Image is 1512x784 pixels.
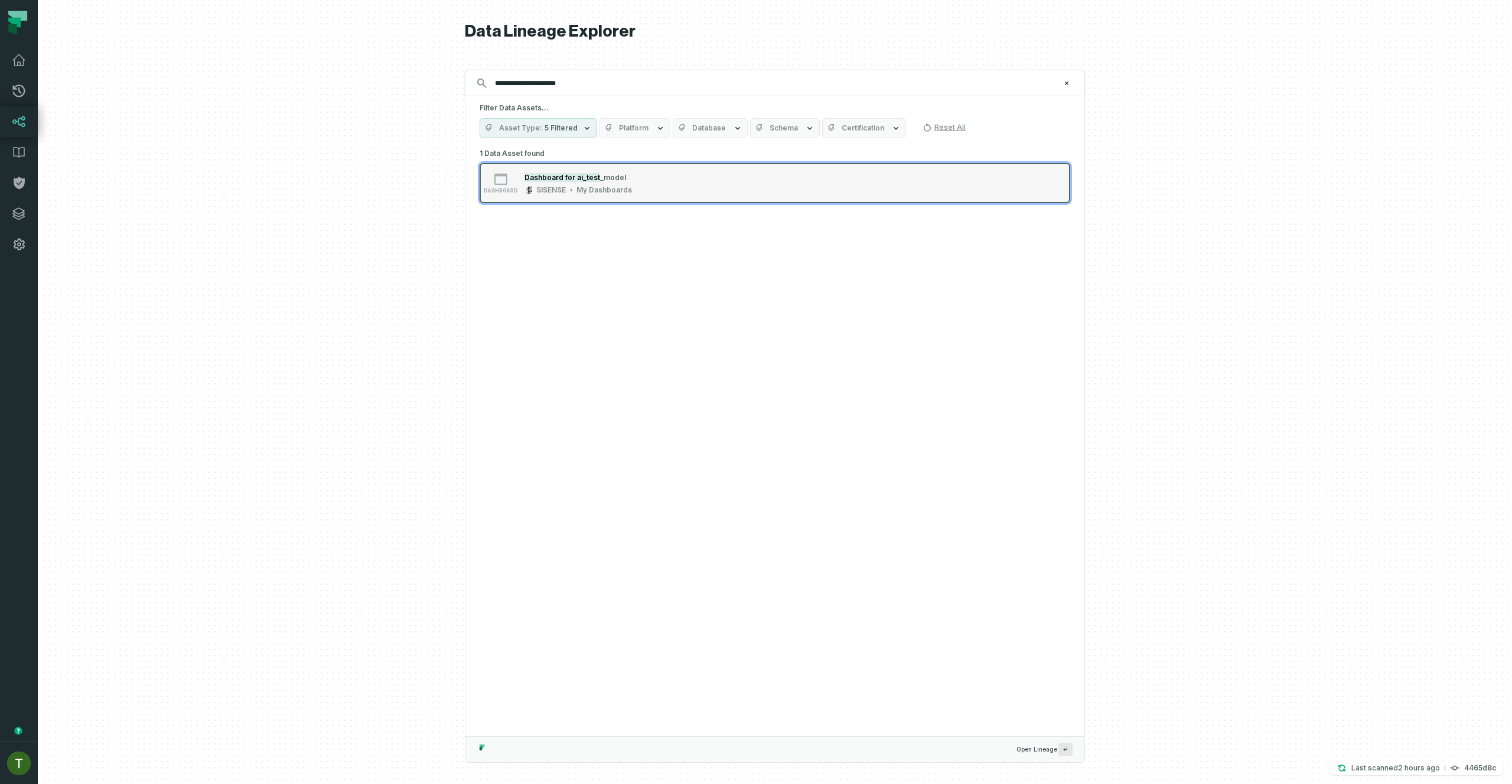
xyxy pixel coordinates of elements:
span: Certification [842,123,884,133]
span: _model [600,173,626,182]
button: Clear search query [1061,77,1073,89]
span: Database [692,123,726,133]
div: Tooltip anchor [13,726,24,736]
div: Suggestions [465,145,1084,736]
span: 5 Filtered [545,123,578,133]
h4: 4465d8c [1464,765,1496,772]
button: Database [673,118,748,138]
h1: Data Lineage Explorer [465,21,1085,42]
button: Certification [822,118,906,138]
span: Open Lineage [1016,743,1073,756]
button: Asset Type5 Filtered [480,118,597,138]
button: dashboardSISENSEMy Dashboards [480,163,1070,203]
span: dashboard [484,188,518,194]
button: Platform [599,118,670,138]
div: SISENSE [536,185,566,195]
div: 1 Data Asset found [480,145,1070,218]
span: Press ↵ to add a new Data Asset to the graph [1058,743,1073,756]
p: Last scanned [1351,762,1440,774]
button: Schema [750,118,820,138]
mark: Dashboard for ai_test [524,173,600,182]
div: My Dashboards [576,185,632,195]
button: Reset All [918,118,970,137]
button: Last scanned[DATE] 12:42:53 PM4465d8c [1330,761,1503,775]
span: Asset Type [499,123,542,133]
span: Schema [770,123,798,133]
img: avatar of Tomer Galun [7,752,31,775]
relative-time: Sep 29, 2025, 12:42 PM GMT+3 [1398,763,1440,772]
span: Platform [619,123,649,133]
h5: Filter Data Assets... [480,103,1070,113]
